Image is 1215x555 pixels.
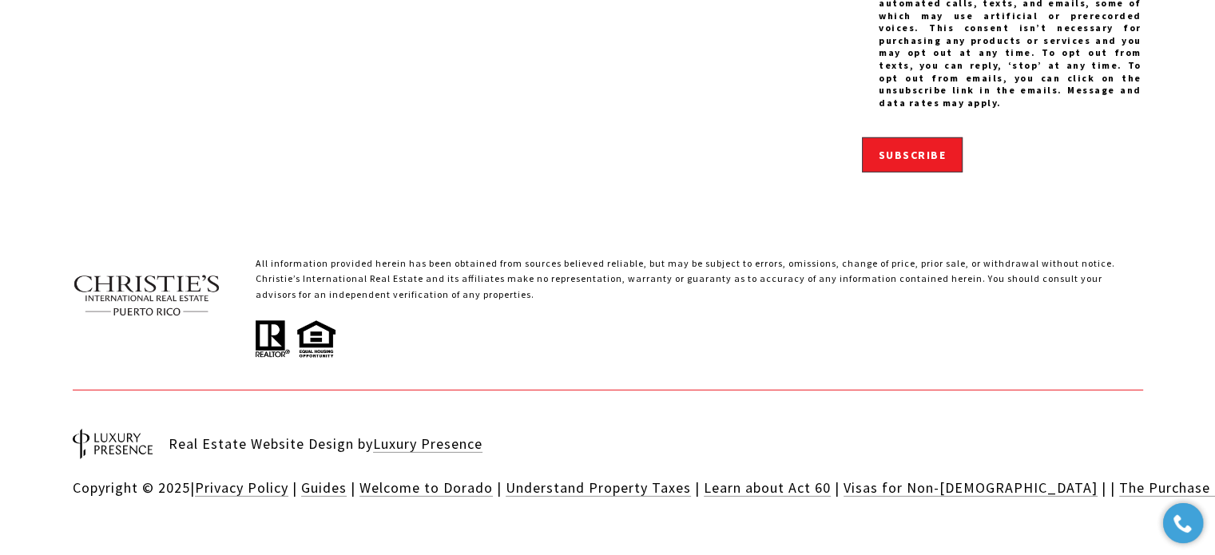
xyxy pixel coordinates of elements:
span: | [1110,478,1115,497]
a: Understand Property Taxes [506,478,691,497]
a: Welcome to Dorado [359,478,493,497]
img: Christie's International Real Estate text transparent background [73,256,221,335]
a: Learn about Act 60 [704,478,831,497]
span: | [497,478,502,497]
a: Visas for Non-[DEMOGRAPHIC_DATA] [844,478,1098,497]
span: Copyright © [73,478,154,497]
span: | [835,478,840,497]
div: Real Estate Website Design by [169,426,482,462]
span: | [1102,478,1106,497]
a: Luxury Presence [373,434,482,453]
button: Subscribe [862,137,963,172]
a: Guides [301,478,347,497]
span: 2025 [158,478,190,497]
span: | [695,478,700,497]
span: | [351,478,355,497]
span: Subscribe [879,148,947,162]
p: All information provided herein has been obtained from sources believed reliable, but may be subj... [256,256,1143,317]
a: Privacy Policy [195,478,288,497]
